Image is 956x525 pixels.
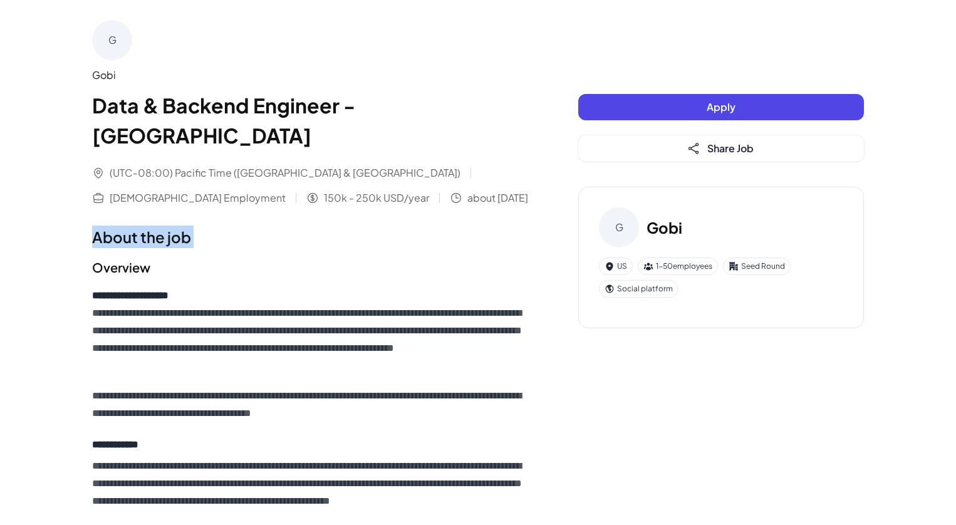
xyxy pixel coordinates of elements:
[578,94,864,120] button: Apply
[578,135,864,162] button: Share Job
[599,257,633,275] div: US
[110,190,286,205] span: [DEMOGRAPHIC_DATA] Employment
[324,190,429,205] span: 150k - 250k USD/year
[723,257,791,275] div: Seed Round
[92,90,528,150] h1: Data & Backend Engineer - [GEOGRAPHIC_DATA]
[599,280,678,298] div: Social platform
[92,258,528,277] h2: Overview
[707,100,735,113] span: Apply
[92,68,528,83] div: Gobi
[638,257,718,275] div: 1-50 employees
[467,190,528,205] span: about [DATE]
[92,20,132,60] div: G
[599,207,639,247] div: G
[647,216,682,239] h3: Gobi
[110,165,460,180] span: (UTC-08:00) Pacific Time ([GEOGRAPHIC_DATA] & [GEOGRAPHIC_DATA])
[92,226,528,248] h1: About the job
[707,142,754,155] span: Share Job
